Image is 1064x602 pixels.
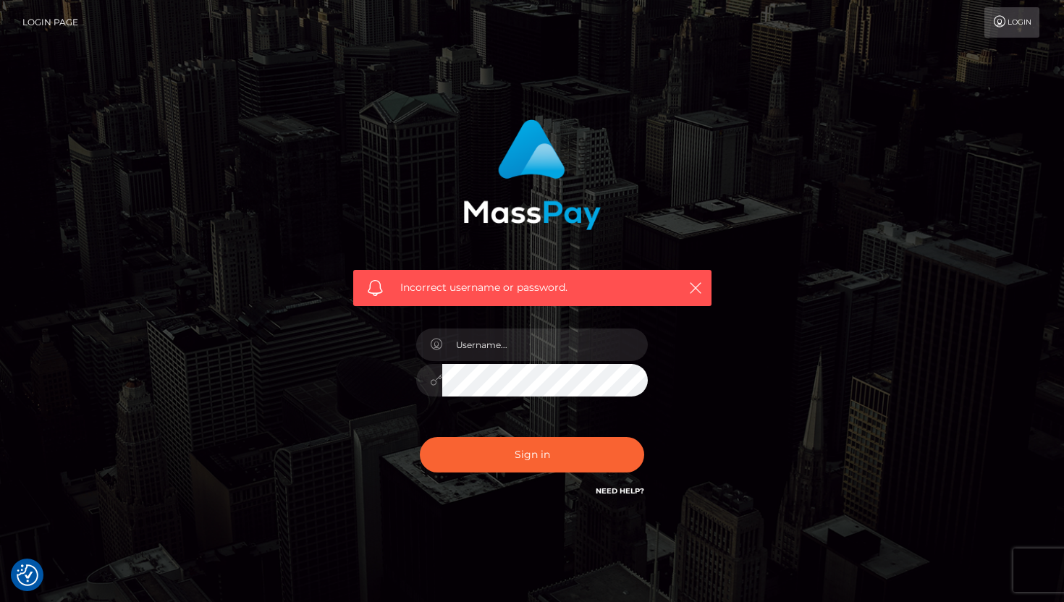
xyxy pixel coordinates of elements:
[17,564,38,586] button: Consent Preferences
[420,437,644,472] button: Sign in
[22,7,78,38] a: Login Page
[596,486,644,496] a: Need Help?
[400,280,664,295] span: Incorrect username or password.
[442,328,648,361] input: Username...
[17,564,38,586] img: Revisit consent button
[463,119,601,230] img: MassPay Login
[984,7,1039,38] a: Login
